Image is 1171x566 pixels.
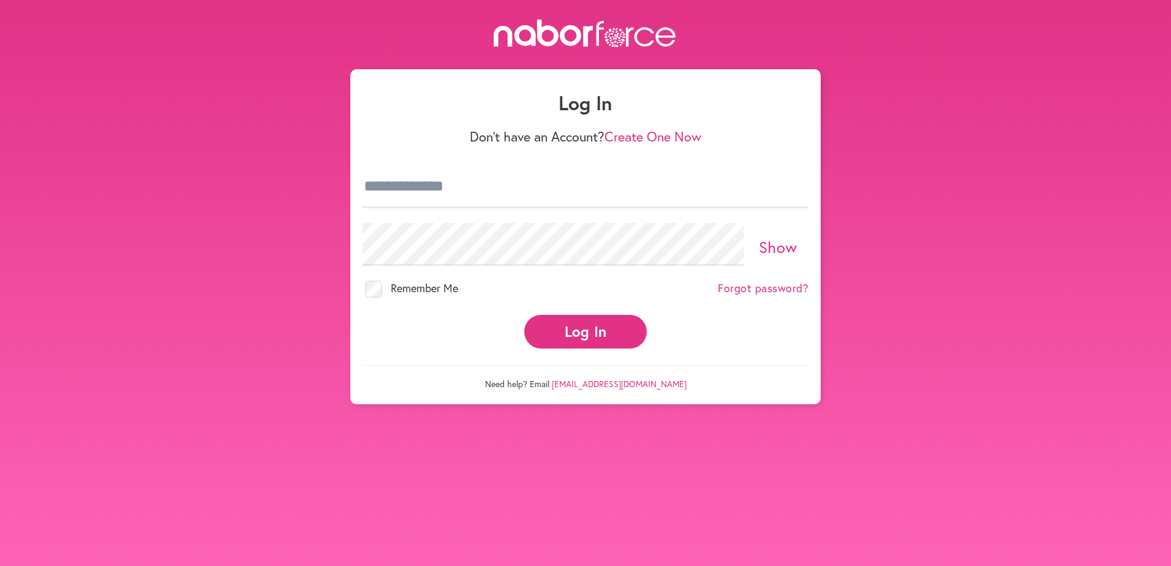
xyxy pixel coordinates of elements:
[363,91,808,115] h1: Log In
[759,236,797,257] a: Show
[363,365,808,390] p: Need help? Email
[604,127,701,145] a: Create One Now
[718,282,808,295] a: Forgot password?
[552,378,687,390] a: [EMAIL_ADDRESS][DOMAIN_NAME]
[524,315,647,349] button: Log In
[363,129,808,145] p: Don't have an Account?
[391,281,458,295] span: Remember Me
